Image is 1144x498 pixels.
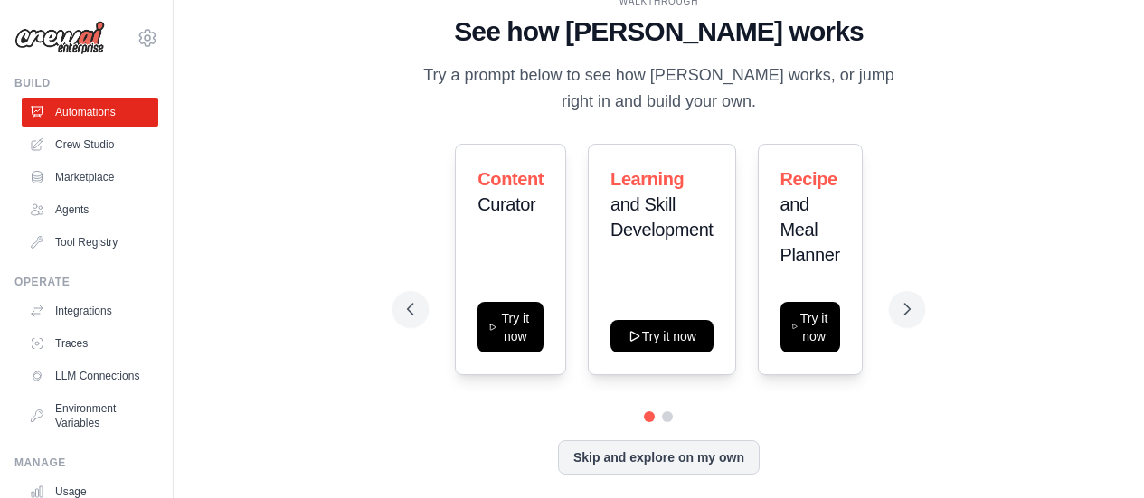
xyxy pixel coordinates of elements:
[14,76,158,90] div: Build
[22,394,158,437] a: Environment Variables
[780,302,840,352] button: Try it now
[610,194,713,240] span: and Skill Development
[22,130,158,159] a: Crew Studio
[610,320,713,352] button: Try it now
[780,194,840,265] span: and Meal Planner
[22,362,158,390] a: LLM Connections
[477,194,535,214] span: Curator
[407,62,911,116] p: Try a prompt below to see how [PERSON_NAME] works, or jump right in and build your own.
[14,275,158,289] div: Operate
[22,228,158,257] a: Tool Registry
[558,440,760,475] button: Skip and explore on my own
[610,169,684,189] span: Learning
[22,163,158,192] a: Marketplace
[477,169,544,189] span: Content
[22,195,158,224] a: Agents
[22,98,158,127] a: Automations
[22,329,158,358] a: Traces
[14,456,158,470] div: Manage
[22,296,158,325] a: Integrations
[407,15,911,48] h1: See how [PERSON_NAME] works
[780,169,837,189] span: Recipe
[14,21,105,55] img: Logo
[477,302,544,352] button: Try it now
